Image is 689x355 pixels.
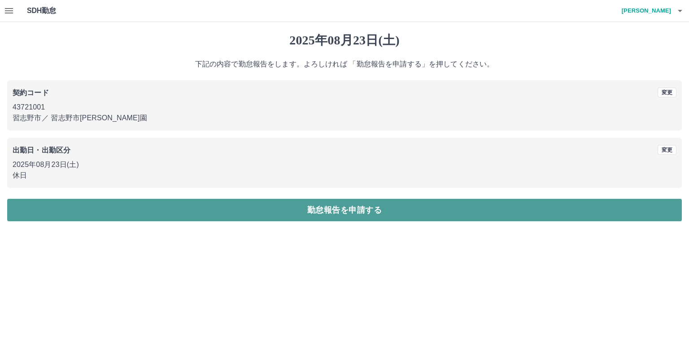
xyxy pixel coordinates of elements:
p: 休日 [13,170,676,181]
p: 下記の内容で勤怠報告をします。よろしければ 「勤怠報告を申請する」を押してください。 [7,59,682,70]
p: 習志野市 ／ 習志野市[PERSON_NAME]園 [13,113,676,123]
b: 契約コード [13,89,49,96]
button: 変更 [658,88,676,97]
button: 変更 [658,145,676,155]
h1: 2025年08月23日(土) [7,33,682,48]
p: 2025年08月23日(土) [13,159,676,170]
b: 出勤日・出勤区分 [13,146,70,154]
p: 43721001 [13,102,676,113]
button: 勤怠報告を申請する [7,199,682,221]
